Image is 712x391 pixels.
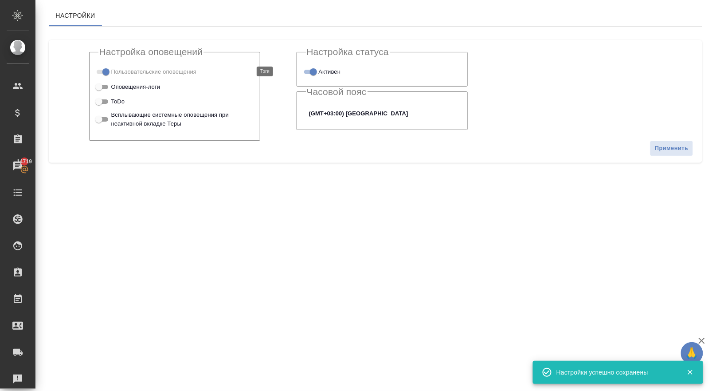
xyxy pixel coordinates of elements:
[111,83,160,91] span: Оповещения-логи
[306,47,390,57] legend: Настройка статуса
[319,67,341,76] span: Активен
[306,87,368,97] legend: Часовой пояс
[111,111,245,128] span: Всплывающие системные оповещения при неактивной вкладке Теры
[54,10,97,21] span: Настройки
[685,344,700,363] span: 🙏
[111,97,125,106] span: ToDo
[556,368,673,377] div: Настройки успешно сохранены
[111,67,197,76] span: Пользовательские оповещения
[2,155,33,177] a: 14719
[12,157,37,166] span: 14719
[655,143,689,154] span: Применить
[681,342,703,364] button: 🙏
[681,368,699,376] button: Закрыть
[306,106,459,121] div: (GMT+03:00) [GEOGRAPHIC_DATA]
[98,47,204,57] legend: Настройка оповещений
[650,141,693,156] button: Применить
